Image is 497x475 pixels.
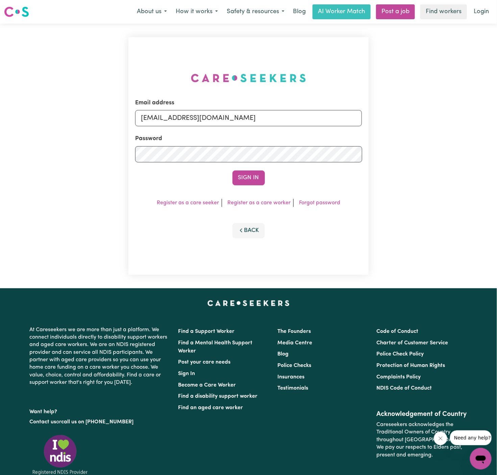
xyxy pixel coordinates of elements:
[132,5,171,19] button: About us
[135,110,362,126] input: Email address
[30,405,170,416] p: Want help?
[277,329,311,334] a: The Founders
[232,170,265,185] button: Sign In
[4,4,29,20] a: Careseekers logo
[420,4,467,19] a: Find workers
[178,394,258,399] a: Find a disability support worker
[470,448,492,470] iframe: Button to launch messaging window
[171,5,222,19] button: How it works
[277,386,308,391] a: Testimonials
[135,134,162,143] label: Password
[178,340,253,354] a: Find a Mental Health Support Worker
[277,340,312,346] a: Media Centre
[313,4,371,19] a: AI Worker Match
[376,329,418,334] a: Code of Conduct
[434,432,447,445] iframe: Close message
[222,5,289,19] button: Safety & resources
[61,419,134,425] a: call us on [PHONE_NUMBER]
[376,386,432,391] a: NDIS Code of Conduct
[157,200,219,206] a: Register as a care seeker
[376,340,448,346] a: Charter of Customer Service
[299,200,340,206] a: Forgot password
[289,4,310,19] a: Blog
[178,382,236,388] a: Become a Care Worker
[227,200,291,206] a: Register as a care worker
[30,419,56,425] a: Contact us
[376,4,415,19] a: Post a job
[450,430,492,445] iframe: Message from company
[376,418,467,461] p: Careseekers acknowledges the Traditional Owners of Country throughout [GEOGRAPHIC_DATA]. We pay o...
[30,416,170,428] p: or
[376,351,424,357] a: Police Check Policy
[470,4,493,19] a: Login
[30,323,170,389] p: At Careseekers we are more than just a platform. We connect individuals directly to disability su...
[178,329,235,334] a: Find a Support Worker
[277,363,311,368] a: Police Checks
[232,223,265,238] button: Back
[376,410,467,418] h2: Acknowledgement of Country
[4,6,29,18] img: Careseekers logo
[207,300,290,306] a: Careseekers home page
[376,374,421,380] a: Complaints Policy
[376,363,445,368] a: Protection of Human Rights
[178,360,231,365] a: Post your care needs
[135,99,174,107] label: Email address
[277,351,289,357] a: Blog
[178,371,195,376] a: Sign In
[178,405,243,411] a: Find an aged care worker
[277,374,304,380] a: Insurances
